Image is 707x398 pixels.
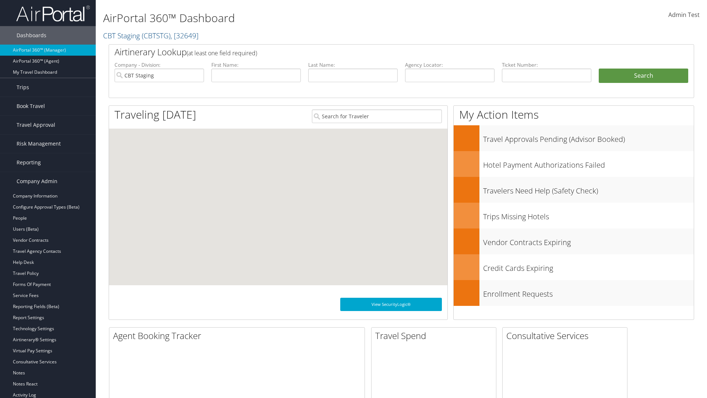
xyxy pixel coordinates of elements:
[17,78,29,97] span: Trips
[483,234,694,248] h3: Vendor Contracts Expiring
[506,329,627,342] h2: Consultative Services
[340,298,442,311] a: View SecurityLogic®
[17,116,55,134] span: Travel Approval
[17,26,46,45] span: Dashboards
[308,61,398,69] label: Last Name:
[599,69,688,83] button: Search
[17,135,61,153] span: Risk Management
[211,61,301,69] label: First Name:
[405,61,495,69] label: Agency Locator:
[454,125,694,151] a: Travel Approvals Pending (Advisor Booked)
[483,208,694,222] h3: Trips Missing Hotels
[454,151,694,177] a: Hotel Payment Authorizations Failed
[502,61,591,69] label: Ticket Number:
[483,285,694,299] h3: Enrollment Requests
[103,10,501,26] h1: AirPortal 360™ Dashboard
[454,177,694,203] a: Travelers Need Help (Safety Check)
[454,203,694,228] a: Trips Missing Hotels
[668,11,700,19] span: Admin Test
[16,5,90,22] img: airportal-logo.png
[17,153,41,172] span: Reporting
[483,259,694,273] h3: Credit Cards Expiring
[375,329,496,342] h2: Travel Spend
[170,31,198,41] span: , [ 32649 ]
[454,280,694,306] a: Enrollment Requests
[454,254,694,280] a: Credit Cards Expiring
[115,61,204,69] label: Company - Division:
[483,182,694,196] h3: Travelers Need Help (Safety Check)
[454,228,694,254] a: Vendor Contracts Expiring
[668,4,700,27] a: Admin Test
[187,49,257,57] span: (at least one field required)
[483,130,694,144] h3: Travel Approvals Pending (Advisor Booked)
[115,107,196,122] h1: Traveling [DATE]
[312,109,442,123] input: Search for Traveler
[115,46,640,58] h2: Airtinerary Lookup
[454,107,694,122] h1: My Action Items
[142,31,170,41] span: ( CBTSTG )
[103,31,198,41] a: CBT Staging
[113,329,365,342] h2: Agent Booking Tracker
[17,172,57,191] span: Company Admin
[483,156,694,170] h3: Hotel Payment Authorizations Failed
[17,97,45,115] span: Book Travel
